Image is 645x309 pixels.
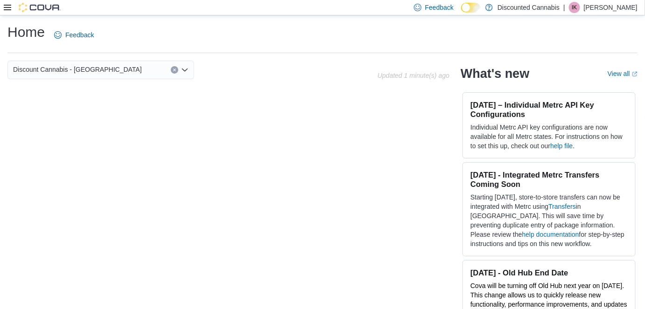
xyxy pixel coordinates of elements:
a: Feedback [50,26,98,44]
a: Transfers [548,203,576,210]
h3: [DATE] – Individual Metrc API Key Configurations [470,100,628,119]
p: Individual Metrc API key configurations are now available for all Metrc states. For instructions ... [470,123,628,151]
p: [PERSON_NAME] [584,2,638,13]
img: Cova [19,3,61,12]
h3: [DATE] - Integrated Metrc Transfers Coming Soon [470,170,628,189]
p: Discounted Cannabis [498,2,560,13]
h2: What's new [461,66,529,81]
span: IK [572,2,577,13]
span: Discount Cannabis - [GEOGRAPHIC_DATA] [13,64,142,75]
h1: Home [7,23,45,41]
p: Starting [DATE], store-to-store transfers can now be integrated with Metrc using in [GEOGRAPHIC_D... [470,192,628,248]
a: help file [550,142,573,150]
button: Open list of options [181,66,189,74]
input: Dark Mode [461,3,481,13]
span: Feedback [65,30,94,40]
svg: External link [632,71,638,77]
h3: [DATE] - Old Hub End Date [470,268,628,277]
div: Isabella Kerr [569,2,580,13]
p: Updated 1 minute(s) ago [378,72,449,79]
p: | [563,2,565,13]
span: Feedback [425,3,454,12]
a: View allExternal link [608,70,638,77]
a: help documentation [522,231,579,238]
button: Clear input [171,66,178,74]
